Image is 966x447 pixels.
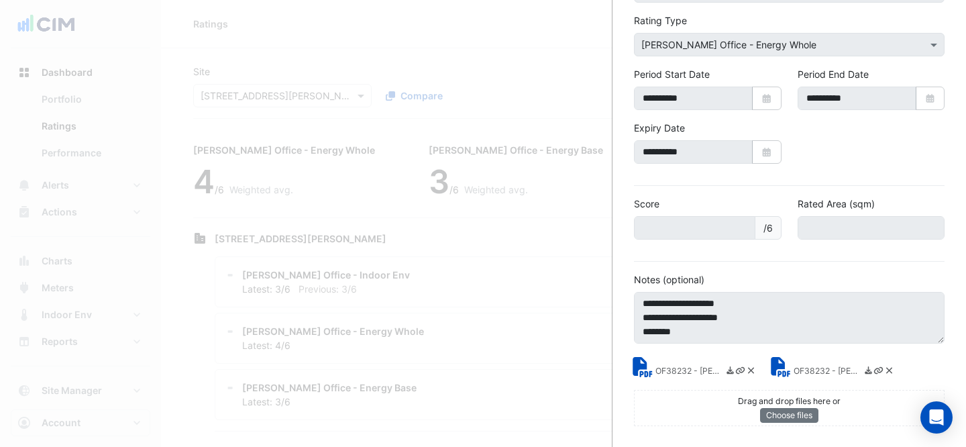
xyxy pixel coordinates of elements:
[634,13,687,28] label: Rating Type
[760,408,818,423] button: Choose files
[634,67,710,81] label: Period Start Date
[655,365,722,379] small: OF38232 - NABERS Energy Rating Certificate.pdf
[725,365,735,379] a: Download
[873,365,883,379] a: Copy link to clipboard
[738,396,841,406] small: Drag and drop files here or
[798,67,869,81] label: Period End Date
[634,272,704,287] label: Notes (optional)
[794,365,861,379] small: OF38232 - NABERS Energy Rating Report.pdf
[634,197,659,211] label: Score
[735,365,745,379] a: Copy link to clipboard
[755,216,782,240] span: /6
[798,197,875,211] label: Rated Area (sqm)
[884,365,894,379] a: Delete
[746,365,756,379] a: Delete
[863,365,873,379] a: Download
[634,121,685,135] label: Expiry Date
[920,401,953,434] div: Open Intercom Messenger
